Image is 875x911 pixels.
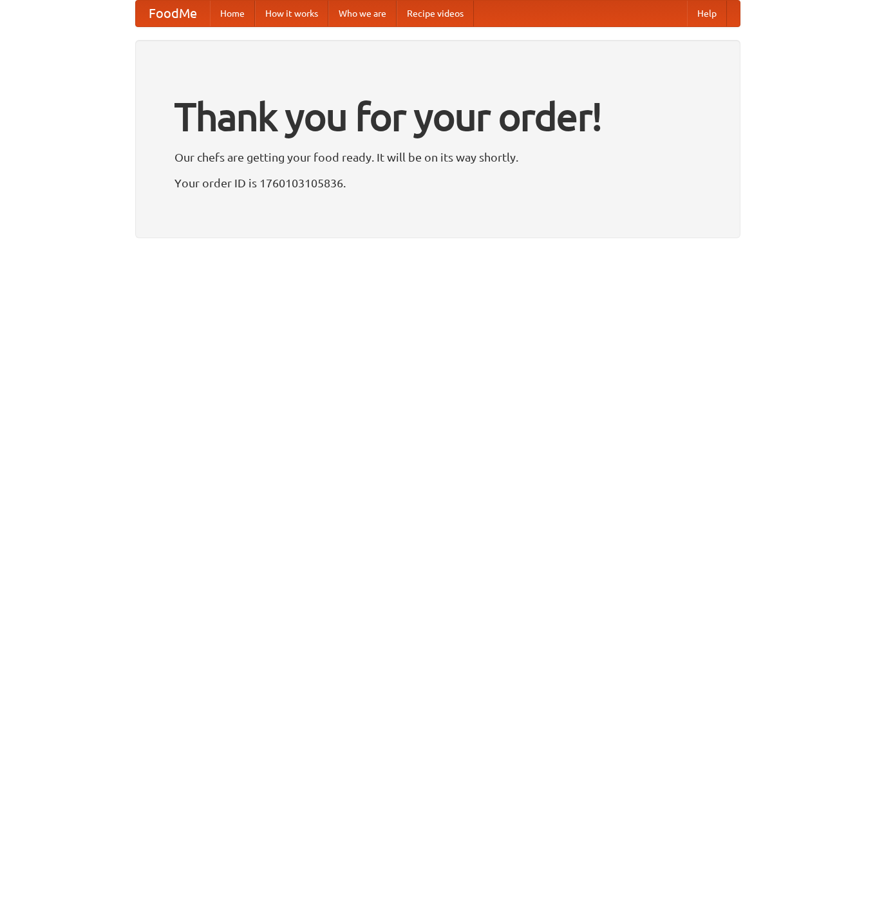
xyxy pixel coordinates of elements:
a: FoodMe [136,1,210,26]
a: Recipe videos [397,1,474,26]
p: Our chefs are getting your food ready. It will be on its way shortly. [174,147,701,167]
a: Help [687,1,727,26]
a: Home [210,1,255,26]
p: Your order ID is 1760103105836. [174,173,701,193]
h1: Thank you for your order! [174,86,701,147]
a: How it works [255,1,328,26]
a: Who we are [328,1,397,26]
